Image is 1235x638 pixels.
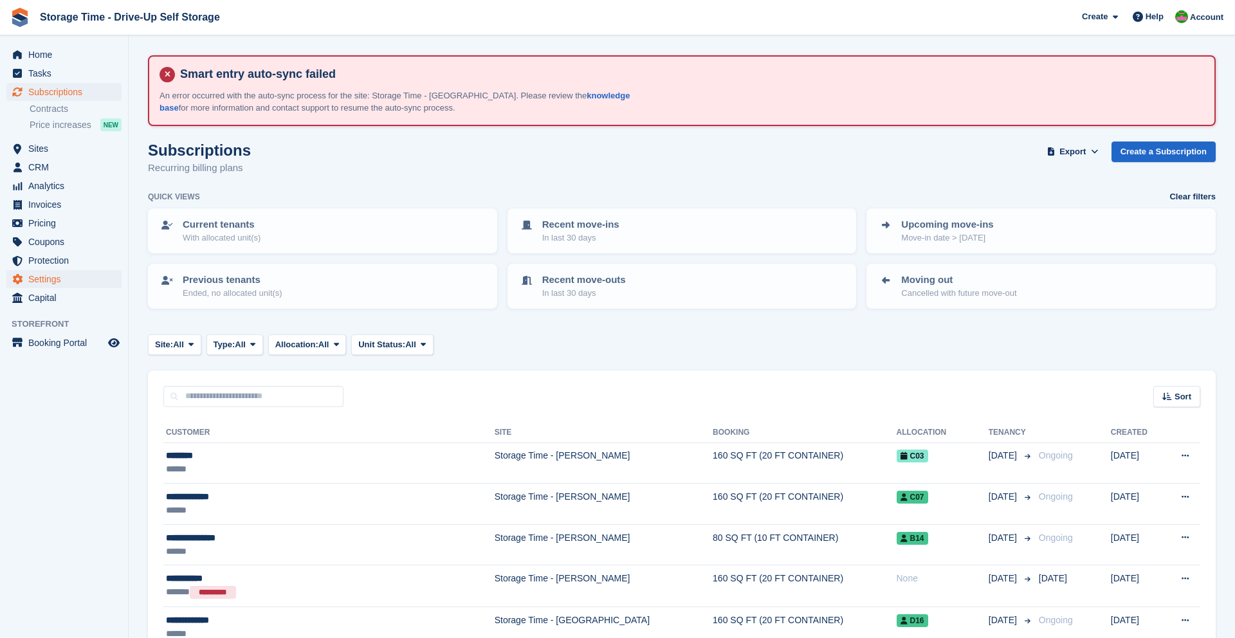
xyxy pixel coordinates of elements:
[6,177,122,195] a: menu
[495,423,713,443] th: Site
[28,289,105,307] span: Capital
[495,524,713,565] td: Storage Time - [PERSON_NAME]
[30,118,122,132] a: Price increases NEW
[155,338,173,351] span: Site:
[6,214,122,232] a: menu
[1175,10,1188,23] img: Saeed
[351,334,433,356] button: Unit Status: All
[183,217,261,232] p: Current tenants
[6,196,122,214] a: menu
[148,161,251,176] p: Recurring billing plans
[713,565,896,607] td: 160 SQ FT (20 FT CONTAINER)
[509,210,855,252] a: Recent move-ins In last 30 days
[713,524,896,565] td: 80 SQ FT (10 FT CONTAINER)
[28,334,105,352] span: Booking Portal
[1111,141,1216,163] a: Create a Subscription
[509,265,855,307] a: Recent move-outs In last 30 days
[1146,10,1164,23] span: Help
[28,177,105,195] span: Analytics
[149,210,496,252] a: Current tenants With allocated unit(s)
[989,490,1020,504] span: [DATE]
[28,140,105,158] span: Sites
[495,484,713,525] td: Storage Time - [PERSON_NAME]
[1190,11,1223,24] span: Account
[542,217,619,232] p: Recent move-ins
[989,531,1020,545] span: [DATE]
[897,614,928,627] span: D16
[1039,491,1073,502] span: Ongoing
[989,423,1034,443] th: Tenancy
[1111,565,1162,607] td: [DATE]
[868,265,1214,307] a: Moving out Cancelled with future move-out
[160,89,642,114] p: An error occurred with the auto-sync process for the site: Storage Time - [GEOGRAPHIC_DATA]. Plea...
[542,232,619,244] p: In last 30 days
[28,214,105,232] span: Pricing
[1045,141,1101,163] button: Export
[28,46,105,64] span: Home
[6,46,122,64] a: menu
[148,141,251,159] h1: Subscriptions
[1039,573,1067,583] span: [DATE]
[28,251,105,269] span: Protection
[542,287,626,300] p: In last 30 days
[6,83,122,101] a: menu
[106,335,122,351] a: Preview store
[28,83,105,101] span: Subscriptions
[989,572,1020,585] span: [DATE]
[713,442,896,484] td: 160 SQ FT (20 FT CONTAINER)
[175,67,1204,82] h4: Smart entry auto-sync failed
[206,334,263,356] button: Type: All
[1169,190,1216,203] a: Clear filters
[35,6,225,28] a: Storage Time - Drive-Up Self Storage
[713,423,896,443] th: Booking
[275,338,318,351] span: Allocation:
[358,338,405,351] span: Unit Status:
[183,232,261,244] p: With allocated unit(s)
[28,196,105,214] span: Invoices
[148,191,200,203] h6: Quick views
[1111,524,1162,565] td: [DATE]
[495,442,713,484] td: Storage Time - [PERSON_NAME]
[6,140,122,158] a: menu
[1175,390,1191,403] span: Sort
[1039,615,1073,625] span: Ongoing
[1082,10,1108,23] span: Create
[495,565,713,607] td: Storage Time - [PERSON_NAME]
[6,158,122,176] a: menu
[6,233,122,251] a: menu
[1111,442,1162,484] td: [DATE]
[1111,484,1162,525] td: [DATE]
[100,118,122,131] div: NEW
[214,338,235,351] span: Type:
[901,287,1016,300] p: Cancelled with future move-out
[1059,145,1086,158] span: Export
[1039,533,1073,543] span: Ongoing
[901,273,1016,287] p: Moving out
[901,217,993,232] p: Upcoming move-ins
[183,273,282,287] p: Previous tenants
[148,334,201,356] button: Site: All
[10,8,30,27] img: stora-icon-8386f47178a22dfd0bd8f6a31ec36ba5ce8667c1dd55bd0f319d3a0aa187defe.svg
[28,233,105,251] span: Coupons
[268,334,347,356] button: Allocation: All
[318,338,329,351] span: All
[6,334,122,352] a: menu
[30,103,122,115] a: Contracts
[183,287,282,300] p: Ended, no allocated unit(s)
[897,450,928,462] span: C03
[897,532,928,545] span: B14
[897,572,989,585] div: None
[6,270,122,288] a: menu
[30,119,91,131] span: Price increases
[163,423,495,443] th: Customer
[173,338,184,351] span: All
[901,232,993,244] p: Move-in date > [DATE]
[28,270,105,288] span: Settings
[1039,450,1073,460] span: Ongoing
[6,64,122,82] a: menu
[149,265,496,307] a: Previous tenants Ended, no allocated unit(s)
[6,251,122,269] a: menu
[897,491,928,504] span: C07
[1111,423,1162,443] th: Created
[405,338,416,351] span: All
